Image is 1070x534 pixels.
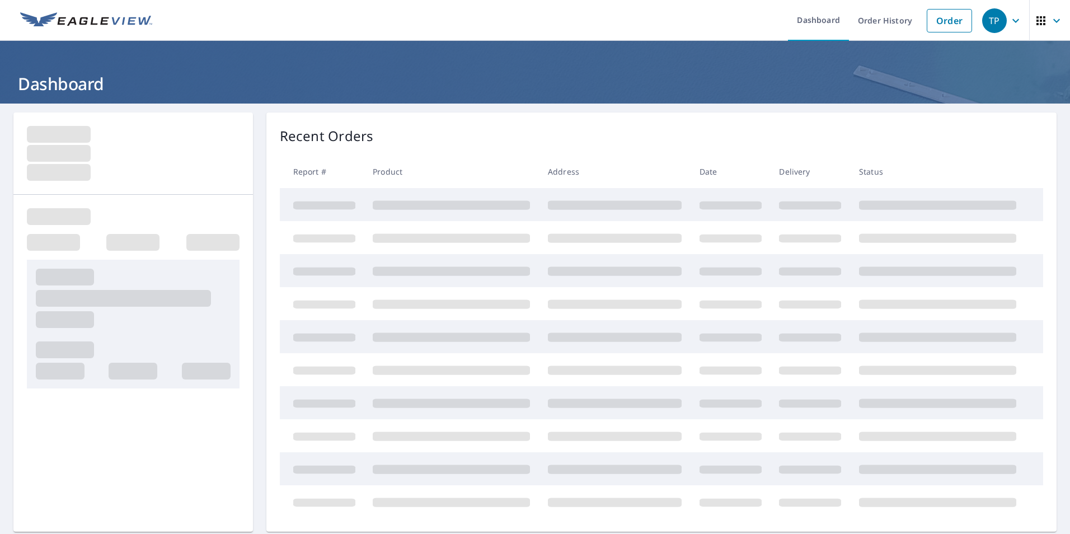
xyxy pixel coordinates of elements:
th: Report # [280,155,364,188]
img: EV Logo [20,12,152,29]
div: TP [982,8,1007,33]
th: Product [364,155,539,188]
th: Address [539,155,691,188]
th: Status [850,155,1025,188]
th: Date [691,155,771,188]
p: Recent Orders [280,126,374,146]
h1: Dashboard [13,72,1057,95]
a: Order [927,9,972,32]
th: Delivery [770,155,850,188]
